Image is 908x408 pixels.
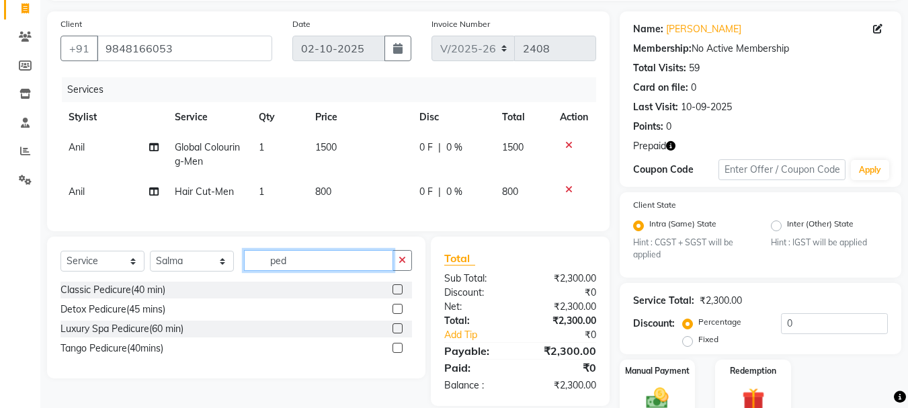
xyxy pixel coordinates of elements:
[502,186,518,198] span: 800
[633,61,686,75] div: Total Visits:
[251,102,307,132] th: Qty
[434,286,520,300] div: Discount:
[494,102,552,132] th: Total
[700,294,742,308] div: ₹2,300.00
[175,186,234,198] span: Hair Cut-Men
[438,140,441,155] span: |
[434,300,520,314] div: Net:
[851,160,889,180] button: Apply
[307,102,411,132] th: Price
[552,102,596,132] th: Action
[625,365,690,377] label: Manual Payment
[633,42,888,56] div: No Active Membership
[438,185,441,199] span: |
[666,22,741,36] a: [PERSON_NAME]
[633,100,678,114] div: Last Visit:
[315,141,337,153] span: 1500
[633,81,688,95] div: Card on file:
[633,317,675,331] div: Discount:
[167,102,251,132] th: Service
[97,36,272,61] input: Search by Name/Mobile/Email/Code
[633,199,676,211] label: Client State
[446,140,462,155] span: 0 %
[502,141,524,153] span: 1500
[698,333,718,345] label: Fixed
[446,185,462,199] span: 0 %
[259,186,264,198] span: 1
[649,218,716,234] label: Intra (Same) State
[718,159,845,180] input: Enter Offer / Coupon Code
[411,102,494,132] th: Disc
[787,218,854,234] label: Inter (Other) State
[520,378,606,393] div: ₹2,300.00
[62,77,606,102] div: Services
[292,18,311,30] label: Date
[535,328,607,342] div: ₹0
[434,343,520,359] div: Payable:
[520,314,606,328] div: ₹2,300.00
[434,314,520,328] div: Total:
[444,251,475,266] span: Total
[681,100,732,114] div: 10-09-2025
[633,163,718,177] div: Coupon Code
[520,343,606,359] div: ₹2,300.00
[259,141,264,153] span: 1
[60,36,98,61] button: +91
[666,120,671,134] div: 0
[60,341,163,356] div: Tango Pedicure(40mins)
[60,102,167,132] th: Stylist
[633,22,663,36] div: Name:
[434,378,520,393] div: Balance :
[633,294,694,308] div: Service Total:
[69,186,85,198] span: Anil
[520,360,606,376] div: ₹0
[175,141,240,167] span: Global Colouring-Men
[315,186,331,198] span: 800
[771,237,888,249] small: Hint : IGST will be applied
[691,81,696,95] div: 0
[244,250,393,271] input: Search or Scan
[633,139,666,153] span: Prepaid
[434,360,520,376] div: Paid:
[520,286,606,300] div: ₹0
[633,237,750,261] small: Hint : CGST + SGST will be applied
[60,18,82,30] label: Client
[633,120,663,134] div: Points:
[520,300,606,314] div: ₹2,300.00
[60,322,183,336] div: Luxury Spa Pedicure(60 min)
[60,283,165,297] div: Classic Pedicure(40 min)
[434,272,520,286] div: Sub Total:
[69,141,85,153] span: Anil
[689,61,700,75] div: 59
[633,42,692,56] div: Membership:
[419,140,433,155] span: 0 F
[419,185,433,199] span: 0 F
[431,18,490,30] label: Invoice Number
[698,316,741,328] label: Percentage
[60,302,165,317] div: Detox Pedicure(45 mins)
[730,365,776,377] label: Redemption
[520,272,606,286] div: ₹2,300.00
[434,328,534,342] a: Add Tip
